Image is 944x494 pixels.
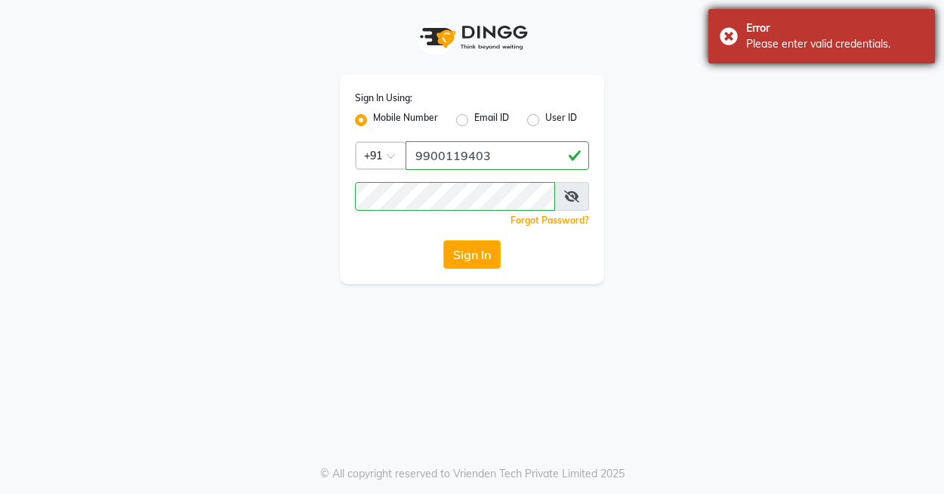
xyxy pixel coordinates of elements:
img: logo1.svg [412,15,532,60]
input: Username [406,141,589,170]
div: Error [746,20,924,36]
label: User ID [545,111,577,129]
label: Sign In Using: [355,91,412,105]
label: Email ID [474,111,509,129]
button: Sign In [443,240,501,269]
input: Username [355,182,555,211]
label: Mobile Number [373,111,438,129]
div: Please enter valid credentials. [746,36,924,52]
a: Forgot Password? [511,215,589,226]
